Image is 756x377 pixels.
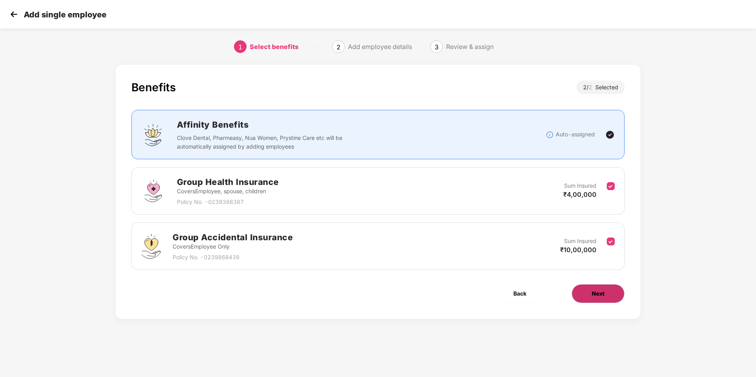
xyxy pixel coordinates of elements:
p: Covers Employee Only [173,242,293,251]
span: 2 [336,43,340,51]
div: Select benefits [250,40,298,53]
p: Add single employee [24,10,106,19]
span: 2 [589,84,595,90]
img: svg+xml;base64,PHN2ZyBpZD0iSW5mb18tXzMyeDMyIiBkYXRhLW5hbWU9IkluZm8gLSAzMngzMiIgeG1sbnM9Imh0dHA6Ly... [546,131,554,139]
span: ₹10,00,000 [560,246,596,254]
p: Covers Employee, spouse, children [177,187,279,196]
span: 3 [435,43,439,51]
button: Back [494,284,546,303]
img: svg+xml;base64,PHN2ZyB4bWxucz0iaHR0cDovL3d3dy53My5vcmcvMjAwMC9zdmciIHdpZHRoPSI0OS4zMjEiIGhlaWdodD... [141,234,161,259]
img: svg+xml;base64,PHN2ZyBpZD0iR3JvdXBfSGVhbHRoX0luc3VyYW5jZSIgZGF0YS1uYW1lPSJHcm91cCBIZWFsdGggSW5zdX... [141,179,165,203]
img: svg+xml;base64,PHN2ZyBpZD0iQWZmaW5pdHlfQmVuZWZpdHMiIGRhdGEtbmFtZT0iQWZmaW5pdHkgQmVuZWZpdHMiIHhtbG... [141,123,165,147]
p: Auto-assigned [556,130,595,139]
p: Policy No. - 0239868439 [173,253,293,262]
img: svg+xml;base64,PHN2ZyB4bWxucz0iaHR0cDovL3d3dy53My5vcmcvMjAwMC9zdmciIHdpZHRoPSIzMCIgaGVpZ2h0PSIzMC... [8,8,20,20]
span: 1 [238,43,242,51]
h2: Affinity Benefits [177,118,461,131]
span: Back [513,289,526,298]
p: Policy No. - 0239386387 [177,198,279,206]
p: Clove Dental, Pharmeasy, Nua Women, Prystine Care etc will be automatically assigned by adding em... [177,134,348,151]
div: Benefits [131,81,176,94]
p: Sum Insured [564,237,596,245]
img: svg+xml;base64,PHN2ZyBpZD0iVGljay0yNHgyNCIgeG1sbnM9Imh0dHA6Ly93d3cudzMub3JnLzIwMDAvc3ZnIiB3aWR0aD... [605,130,615,139]
h2: Group Health Insurance [177,175,279,188]
span: Next [592,289,604,298]
div: Review & assign [446,40,494,53]
div: 2 / Selected [577,81,625,94]
span: ₹4,00,000 [563,190,596,198]
div: Add employee details [348,40,412,53]
h2: Group Accidental Insurance [173,231,293,244]
button: Next [572,284,625,303]
p: Sum Insured [564,181,596,190]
